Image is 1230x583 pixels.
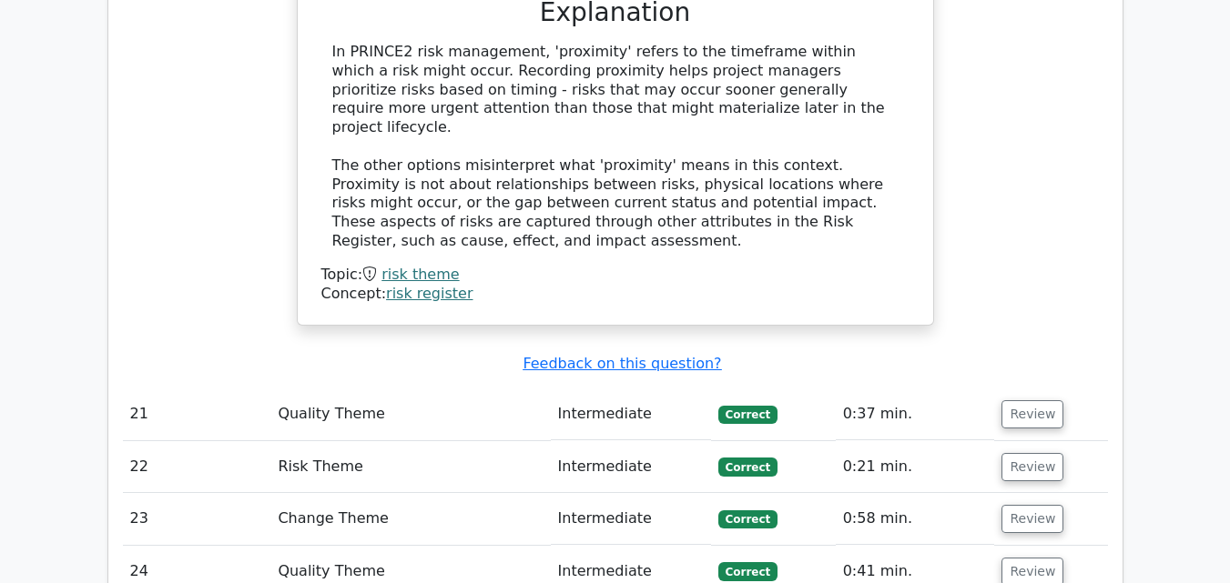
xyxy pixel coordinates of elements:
[123,388,271,440] td: 21
[123,441,271,493] td: 22
[836,493,995,545] td: 0:58 min.
[551,388,711,440] td: Intermediate
[718,406,778,424] span: Correct
[836,441,995,493] td: 0:21 min.
[718,510,778,528] span: Correct
[381,266,459,283] a: risk theme
[270,493,550,545] td: Change Theme
[718,457,778,476] span: Correct
[321,266,910,285] div: Topic:
[321,285,910,304] div: Concept:
[1001,505,1063,533] button: Review
[551,493,711,545] td: Intermediate
[332,43,899,251] div: In PRINCE2 risk management, 'proximity' refers to the timeframe within which a risk might occur. ...
[718,562,778,580] span: Correct
[270,388,550,440] td: Quality Theme
[386,285,473,302] a: risk register
[836,388,995,440] td: 0:37 min.
[551,441,711,493] td: Intermediate
[1001,400,1063,428] button: Review
[123,493,271,545] td: 23
[1001,453,1063,481] button: Review
[523,355,721,372] a: Feedback on this question?
[270,441,550,493] td: Risk Theme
